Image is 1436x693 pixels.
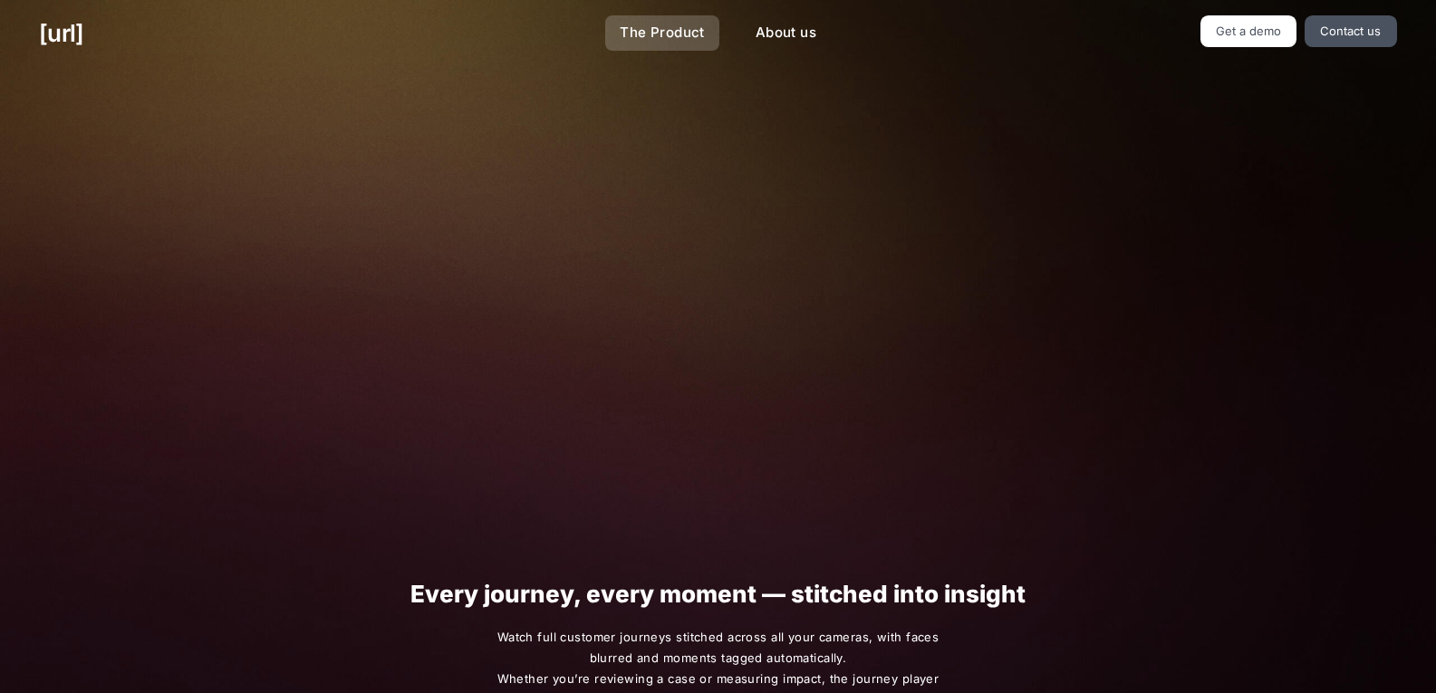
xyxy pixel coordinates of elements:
[216,581,1220,607] h1: Every journey, every moment — stitched into insight
[605,15,719,51] a: The Product
[39,15,83,51] a: [URL]
[741,15,831,51] a: About us
[1305,15,1397,47] a: Contact us
[1200,15,1297,47] a: Get a demo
